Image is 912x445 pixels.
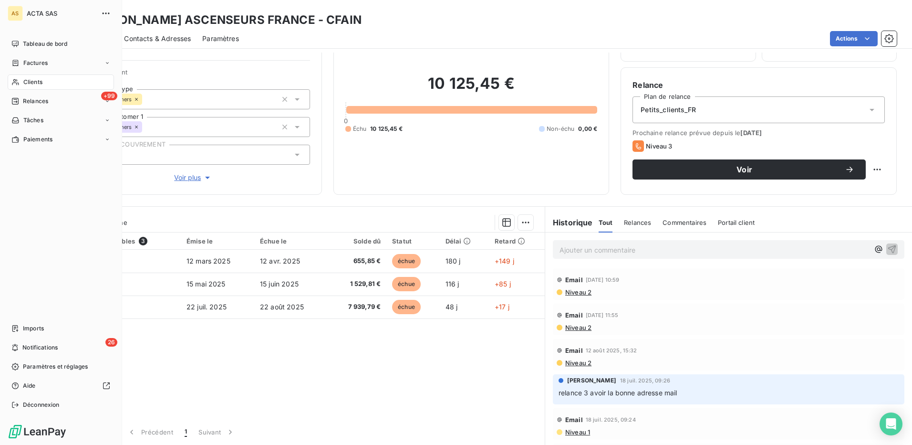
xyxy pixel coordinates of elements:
[880,413,902,435] div: Open Intercom Messenger
[565,347,583,354] span: Email
[586,312,619,318] span: [DATE] 11:55
[392,300,421,314] span: échue
[586,277,620,283] span: [DATE] 10:59
[370,125,403,133] span: 10 125,45 €
[23,40,67,48] span: Tableau de bord
[567,376,616,385] span: [PERSON_NAME]
[260,257,300,265] span: 12 avr. 2025
[620,378,670,383] span: 18 juil. 2025, 09:26
[124,34,191,43] span: Contacts & Adresses
[632,159,866,180] button: Voir
[624,219,651,226] span: Relances
[345,74,598,103] h2: 10 125,45 €
[77,68,310,82] span: Propriétés Client
[565,311,583,319] span: Email
[718,219,755,226] span: Portail client
[260,303,304,311] span: 22 août 2025
[202,34,239,43] span: Paramètres
[23,381,36,390] span: Aide
[174,173,212,182] span: Voir plus
[392,254,421,268] span: échue
[23,362,88,371] span: Paramètres et réglages
[77,172,310,183] button: Voir plus
[333,302,381,312] span: 7 939,79 €
[101,92,117,100] span: +99
[632,79,885,91] h6: Relance
[23,78,42,86] span: Clients
[663,219,706,226] span: Commentaires
[23,135,52,144] span: Paiements
[740,129,762,137] span: [DATE]
[23,324,44,333] span: Imports
[23,59,48,67] span: Factures
[22,343,58,352] span: Notifications
[8,6,23,21] div: AS
[333,279,381,289] span: 1 529,81 €
[23,401,60,409] span: Déconnexion
[565,416,583,424] span: Email
[565,276,583,284] span: Email
[353,125,367,133] span: Échu
[446,257,461,265] span: 180 j
[142,95,150,104] input: Ajouter une valeur
[641,105,696,115] span: Petits_clients_FR
[23,97,48,106] span: Relances
[599,219,613,226] span: Tout
[564,288,591,296] span: Niveau 2
[392,237,434,245] div: Statut
[27,10,95,17] span: ACTA SAS
[193,422,241,442] button: Suivant
[564,359,591,367] span: Niveau 2
[344,117,348,125] span: 0
[23,116,43,125] span: Tâches
[333,237,381,245] div: Solde dû
[564,324,591,331] span: Niveau 2
[392,277,421,291] span: échue
[185,427,187,437] span: 1
[632,129,885,137] span: Prochaine relance prévue depuis le
[105,338,117,347] span: 26
[446,303,458,311] span: 48 j
[187,280,226,288] span: 15 mai 2025
[8,378,114,393] a: Aide
[8,424,67,439] img: Logo LeanPay
[495,257,514,265] span: +149 j
[260,237,322,245] div: Échue le
[830,31,878,46] button: Actions
[446,237,483,245] div: Délai
[121,422,179,442] button: Précédent
[333,256,381,266] span: 655,85 €
[139,237,147,245] span: 3
[646,142,672,150] span: Niveau 3
[586,348,637,353] span: 12 août 2025, 15:32
[578,125,597,133] span: 0,00 €
[260,280,299,288] span: 15 juin 2025
[446,280,459,288] span: 116 j
[559,389,677,397] span: relance 3 avoir la bonne adresse mail
[84,11,362,29] h3: [PERSON_NAME] ASCENSEURS FRANCE - CFAIN
[142,123,150,131] input: Ajouter une valeur
[495,303,509,311] span: +17 j
[545,217,593,228] h6: Historique
[564,428,590,436] span: Niveau 1
[187,303,227,311] span: 22 juil. 2025
[179,422,193,442] button: 1
[495,237,539,245] div: Retard
[547,125,574,133] span: Non-échu
[644,166,845,173] span: Voir
[495,280,511,288] span: +85 j
[187,237,249,245] div: Émise le
[187,257,230,265] span: 12 mars 2025
[586,417,636,423] span: 18 juil. 2025, 09:24
[75,237,175,245] div: Pièces comptables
